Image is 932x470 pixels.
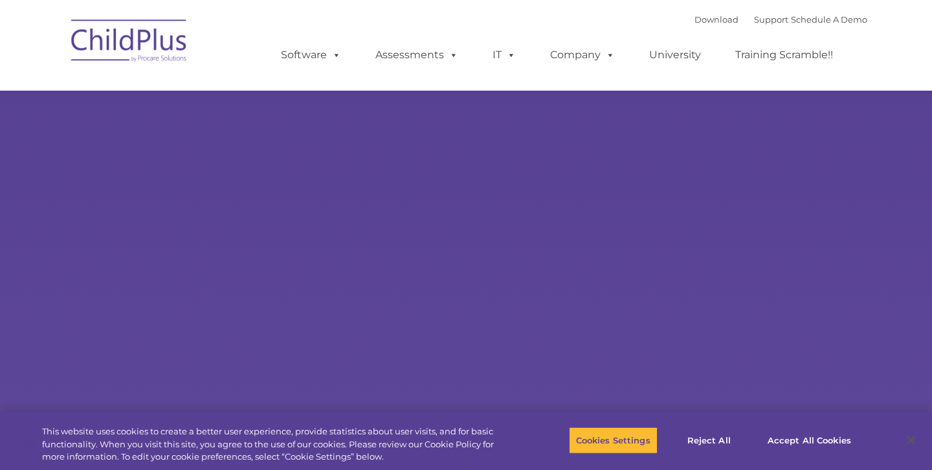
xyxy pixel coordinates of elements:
[722,42,846,68] a: Training Scramble!!
[760,427,858,454] button: Accept All Cookies
[537,42,628,68] a: Company
[636,42,714,68] a: University
[694,14,867,25] font: |
[362,42,471,68] a: Assessments
[754,14,788,25] a: Support
[42,425,513,464] div: This website uses cookies to create a better user experience, provide statistics about user visit...
[669,427,749,454] button: Reject All
[268,42,354,68] a: Software
[897,426,926,454] button: Close
[569,427,658,454] button: Cookies Settings
[791,14,867,25] a: Schedule A Demo
[65,10,194,75] img: ChildPlus by Procare Solutions
[480,42,529,68] a: IT
[694,14,738,25] a: Download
